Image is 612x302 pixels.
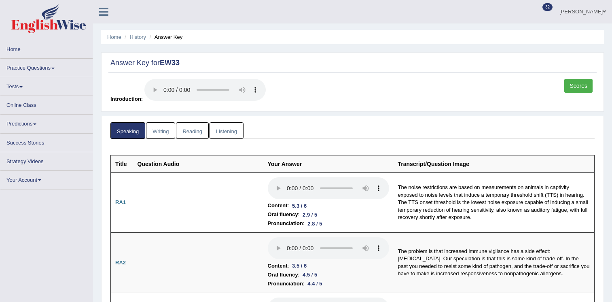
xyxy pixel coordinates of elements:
b: Content [268,262,288,270]
li: : [268,270,389,279]
a: Reading [176,122,208,139]
div: 2.8 / 5 [305,219,326,228]
li: : [268,262,389,270]
b: Oral fluency [268,270,298,279]
div: 4.4 / 5 [305,279,326,288]
td: The problem is that increased immune vigilance has a side effect: [MEDICAL_DATA]. Our speculation... [394,233,595,293]
li: : [268,219,389,228]
span: Introduction: [110,96,143,102]
a: History [130,34,146,40]
li: : [268,201,389,210]
b: Content [268,201,288,210]
b: RA2 [115,259,126,266]
a: Strategy Videos [0,152,93,168]
a: Success Stories [0,134,93,149]
td: The noise restrictions are based on measurements on animals in captivity exposed to noise levels ... [394,172,595,233]
b: Pronunciation [268,219,303,228]
a: Online Class [0,96,93,112]
li: : [268,279,389,288]
b: Oral fluency [268,210,298,219]
th: Question Audio [133,155,263,172]
div: 4.5 / 5 [299,270,320,279]
li: Answer Key [148,33,183,41]
a: Listening [210,122,244,139]
a: Predictions [0,115,93,130]
strong: EW33 [160,59,180,67]
a: Home [0,40,93,56]
div: 2.9 / 5 [299,211,320,219]
a: Home [107,34,121,40]
b: Pronunciation [268,279,303,288]
span: 32 [542,3,553,11]
h2: Answer Key for [110,59,595,67]
a: Scores [564,79,593,93]
a: Speaking [110,122,145,139]
li: : [268,210,389,219]
th: Transcript/Question Image [394,155,595,172]
a: Tests [0,77,93,93]
th: Title [111,155,133,172]
div: 3.5 / 6 [289,262,310,270]
a: Practice Questions [0,59,93,74]
a: Writing [146,122,175,139]
th: Your Answer [263,155,394,172]
b: RA1 [115,199,126,205]
div: 5.3 / 6 [289,202,310,210]
a: Your Account [0,171,93,187]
